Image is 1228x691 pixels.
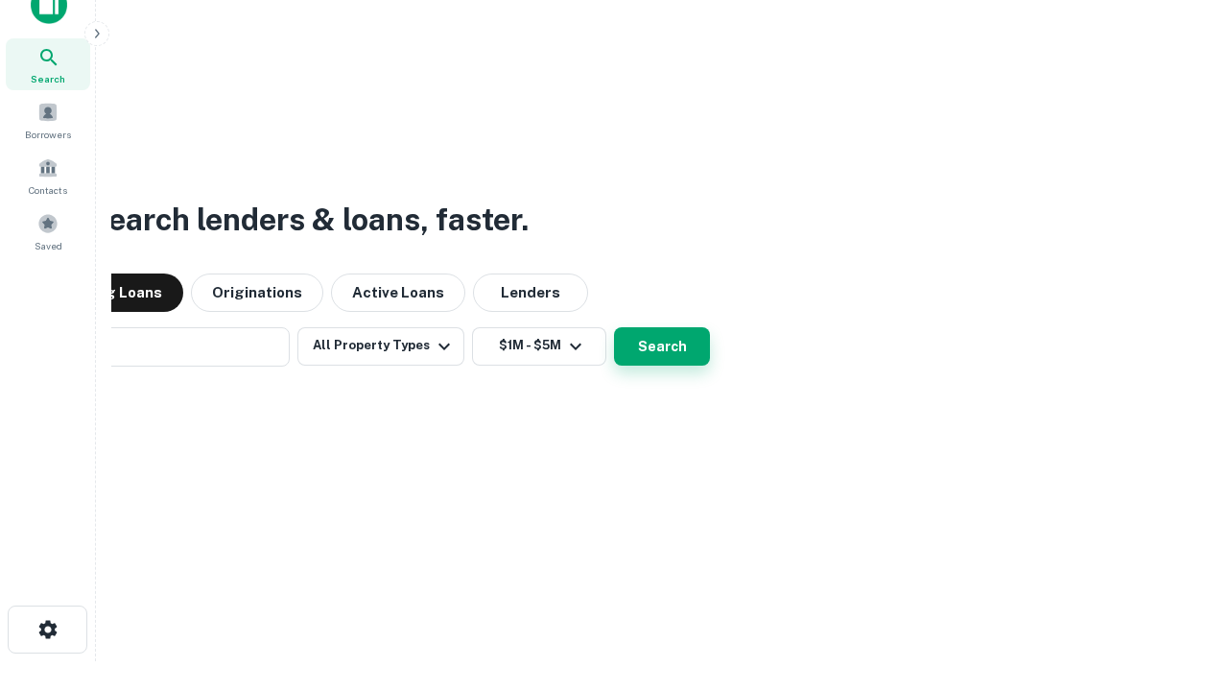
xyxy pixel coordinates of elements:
[472,327,606,366] button: $1M - $5M
[473,274,588,312] button: Lenders
[6,205,90,257] a: Saved
[87,197,529,243] h3: Search lenders & loans, faster.
[614,327,710,366] button: Search
[6,38,90,90] a: Search
[331,274,465,312] button: Active Loans
[297,327,464,366] button: All Property Types
[29,182,67,198] span: Contacts
[6,94,90,146] a: Borrowers
[25,127,71,142] span: Borrowers
[6,150,90,202] a: Contacts
[35,238,62,253] span: Saved
[31,71,65,86] span: Search
[191,274,323,312] button: Originations
[1132,537,1228,630] iframe: Chat Widget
